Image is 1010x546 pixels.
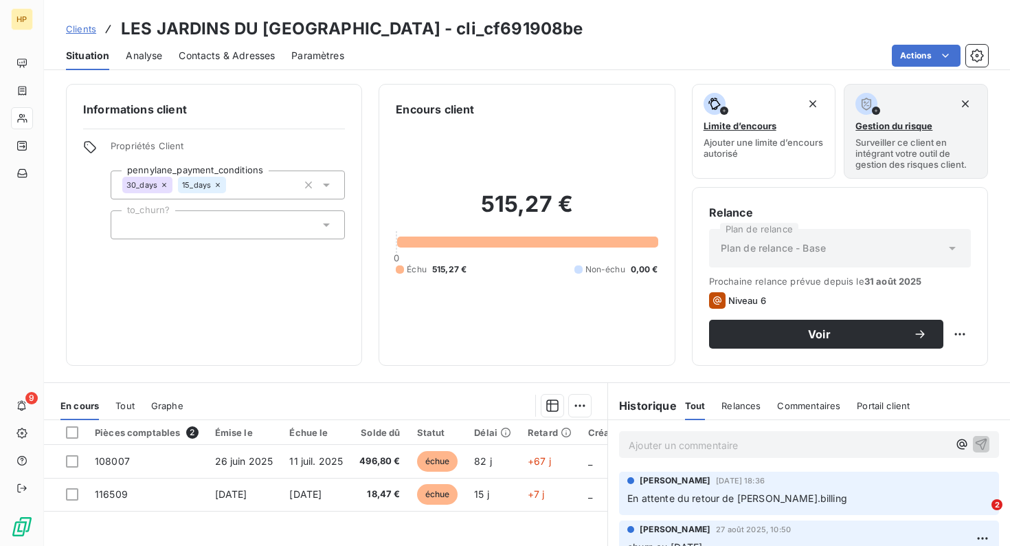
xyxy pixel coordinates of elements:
input: Ajouter une valeur [226,179,237,191]
span: [DATE] [289,488,322,500]
img: Logo LeanPay [11,516,33,538]
span: [DATE] 18:36 [716,477,765,485]
h6: Historique [608,397,677,414]
div: Délai [474,427,511,438]
span: Clients [66,23,96,34]
button: Gestion du risqueSurveiller ce client en intégrant votre outil de gestion des risques client. [844,84,988,179]
span: 2 [186,426,199,439]
span: Relances [721,400,761,411]
div: Échue le [289,427,343,438]
span: Contacts & Adresses [179,49,275,63]
span: 27 août 2025, 10:50 [716,525,791,534]
span: 0 [394,252,399,263]
div: Statut [417,427,458,438]
div: Pièces comptables [95,426,199,439]
span: Tout [685,400,706,411]
button: Limite d’encoursAjouter une limite d’encours autorisé [692,84,836,179]
span: Échu [407,263,427,276]
span: 0,00 € [631,263,658,276]
span: Surveiller ce client en intégrant votre outil de gestion des risques client. [855,137,976,170]
span: Paramètres [291,49,344,63]
div: Émise le [215,427,273,438]
span: _ [588,488,592,500]
span: 15_days [182,181,211,189]
span: 26 juin 2025 [215,455,273,467]
span: _ [588,455,592,467]
span: 496,80 € [359,455,400,468]
span: Situation [66,49,109,63]
span: 116509 [95,488,128,500]
span: Propriétés Client [111,140,345,160]
span: [DATE] [215,488,247,500]
div: Retard [528,427,572,438]
h6: Informations client [83,101,345,118]
span: Graphe [151,400,183,411]
span: 82 j [474,455,492,467]
span: Voir [726,329,913,340]
h2: 515,27 € [396,190,658,232]
span: Ajouter une limite d’encours autorisé [704,137,824,159]
span: +67 j [528,455,551,467]
span: échue [417,484,458,505]
span: Analyse [126,49,162,63]
span: Plan de relance - Base [721,241,826,255]
span: échue [417,451,458,472]
span: 108007 [95,455,130,467]
div: HP [11,8,33,30]
div: Créances douteuses [588,427,681,438]
span: Prochaine relance prévue depuis le [709,276,971,287]
span: Limite d’encours [704,120,776,131]
span: Portail client [857,400,910,411]
span: 15 j [474,488,489,500]
span: +7 j [528,488,545,500]
span: 18,47 € [359,488,400,501]
span: Commentaires [777,400,840,411]
span: Tout [115,400,135,411]
span: 515,27 € [432,263,467,276]
span: Gestion du risque [855,120,932,131]
span: 30_days [126,181,157,189]
div: Solde dû [359,427,400,438]
span: 2 [991,499,1002,510]
input: Ajouter une valeur [122,219,133,231]
span: 31 août 2025 [864,276,922,287]
a: Clients [66,22,96,36]
span: En attente du retour de [PERSON_NAME].billing [627,492,847,504]
button: Voir [709,320,943,349]
span: 9 [25,392,38,404]
span: 11 juil. 2025 [289,455,343,467]
span: [PERSON_NAME] [640,523,710,536]
h6: Relance [709,204,971,221]
h3: LES JARDINS DU [GEOGRAPHIC_DATA] - cli_cf691908be [121,17,583,41]
iframe: Intercom live chat [963,499,996,532]
span: Niveau 6 [728,295,766,306]
span: Non-échu [585,263,625,276]
h6: Encours client [396,101,474,118]
span: En cours [60,400,99,411]
button: Actions [892,45,961,67]
span: [PERSON_NAME] [640,474,710,487]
